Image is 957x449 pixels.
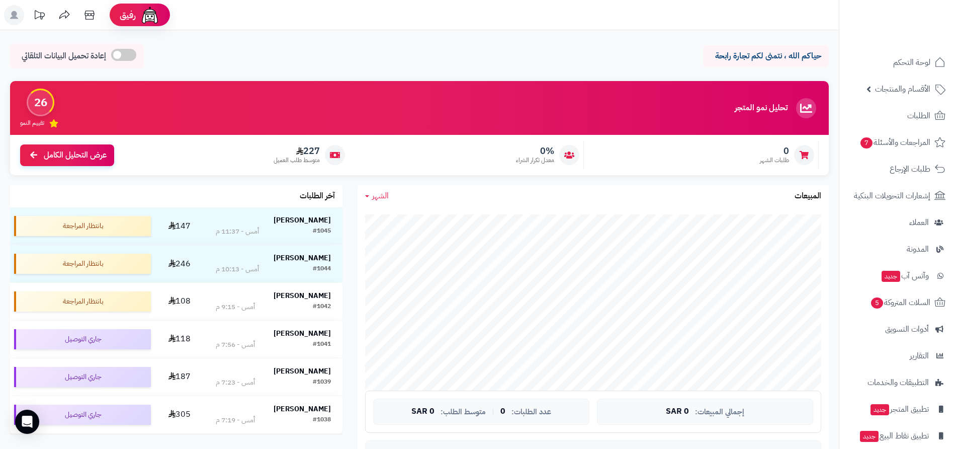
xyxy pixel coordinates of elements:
[890,162,930,176] span: طلبات الإرجاع
[155,321,204,358] td: 118
[155,396,204,433] td: 305
[845,264,951,288] a: وآتس آبجديد
[760,145,789,157] span: 0
[875,82,930,96] span: الأقسام والمنتجات
[845,237,951,261] a: المدونة
[155,207,204,245] td: 147
[216,378,255,388] div: أمس - 7:23 م
[365,190,389,202] a: الشهر
[20,119,44,127] span: تقييم النمو
[216,415,255,425] div: أمس - 7:19 م
[120,9,136,21] span: رفيق
[441,408,486,416] span: متوسط الطلب:
[869,402,929,416] span: تطبيق المتجر
[274,156,320,165] span: متوسط طلب العميل
[907,242,929,256] span: المدونة
[760,156,789,165] span: طلبات الشهر
[845,104,951,128] a: الطلبات
[871,404,889,415] span: جديد
[845,424,951,448] a: تطبيق نقاط البيعجديد
[889,19,947,40] img: logo-2.png
[14,291,151,312] div: بانتظار المراجعة
[735,104,788,113] h3: تحليل نمو المتجر
[155,358,204,396] td: 187
[216,227,259,237] div: أمس - 11:37 م
[44,149,107,161] span: عرض التحليل الكامل
[155,283,204,320] td: 108
[274,328,331,339] strong: [PERSON_NAME]
[845,184,951,208] a: إشعارات التحويلات البنكية
[885,322,929,336] span: أدوات التسويق
[14,216,151,236] div: بانتظار المراجعة
[845,344,951,368] a: التقارير
[313,340,331,350] div: #1041
[313,264,331,274] div: #1044
[274,215,331,226] strong: [PERSON_NAME]
[695,408,744,416] span: إجمالي المبيعات:
[14,254,151,274] div: بانتظار المراجعة
[155,245,204,282] td: 246
[313,415,331,425] div: #1038
[860,431,879,442] span: جديد
[859,429,929,443] span: تطبيق نقاط البيع
[22,50,106,62] span: إعادة تحميل البيانات التلقائي
[845,210,951,235] a: العملاء
[411,407,434,416] span: 0 SAR
[20,144,114,166] a: عرض التحليل الكامل
[274,404,331,414] strong: [PERSON_NAME]
[845,370,951,395] a: التطبيقات والخدمات
[845,397,951,421] a: تطبيق المتجرجديد
[14,367,151,387] div: جاري التوصيل
[511,408,551,416] span: عدد الطلبات:
[845,157,951,181] a: طلبات الإرجاع
[845,130,951,155] a: المراجعات والأسئلة7
[216,264,259,274] div: أمس - 10:13 م
[313,302,331,312] div: #1042
[907,109,930,123] span: الطلبات
[871,297,883,309] span: 5
[711,50,821,62] p: حياكم الله ، نتمنى لكم تجارة رابحة
[516,145,554,157] span: 0%
[14,405,151,425] div: جاري التوصيل
[666,407,689,416] span: 0 SAR
[140,5,160,25] img: ai-face.png
[216,340,255,350] div: أمس - 7:56 م
[274,253,331,263] strong: [PERSON_NAME]
[867,376,929,390] span: التطبيقات والخدمات
[274,366,331,377] strong: [PERSON_NAME]
[882,271,900,282] span: جديد
[516,156,554,165] span: معدل تكرار الشراء
[909,215,929,230] span: العملاء
[881,269,929,283] span: وآتس آب
[14,329,151,349] div: جاري التوصيل
[859,135,930,149] span: المراجعات والأسئلة
[15,410,39,434] div: Open Intercom Messenger
[893,55,930,69] span: لوحة التحكم
[500,407,505,416] span: 0
[860,137,873,148] span: 7
[313,227,331,237] div: #1045
[845,50,951,74] a: لوحة التحكم
[845,290,951,315] a: السلات المتروكة5
[27,5,52,28] a: تحديثات المنصة
[845,317,951,341] a: أدوات التسويق
[870,295,930,310] span: السلات المتروكة
[300,192,335,201] h3: آخر الطلبات
[313,378,331,388] div: #1039
[854,189,930,203] span: إشعارات التحويلات البنكية
[492,408,494,415] span: |
[216,302,255,312] div: أمس - 9:15 م
[795,192,821,201] h3: المبيعات
[372,190,389,202] span: الشهر
[274,290,331,301] strong: [PERSON_NAME]
[910,349,929,363] span: التقارير
[274,145,320,157] span: 227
